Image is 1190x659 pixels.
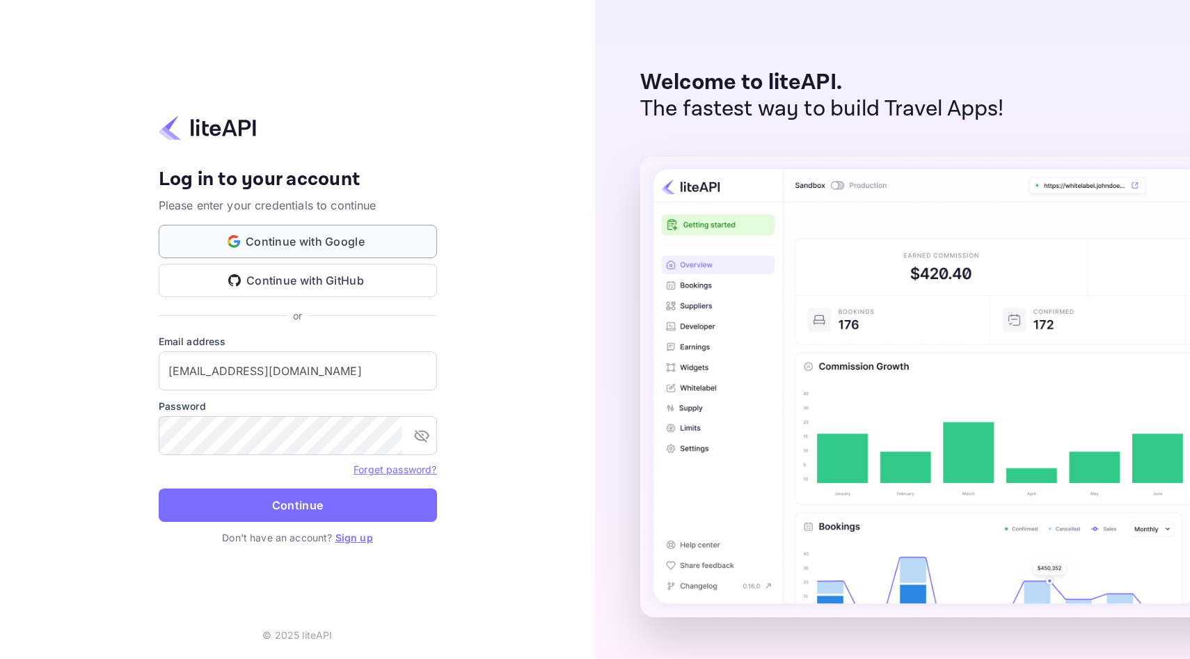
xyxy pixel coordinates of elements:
p: Please enter your credentials to continue [159,197,437,214]
button: Continue [159,489,437,522]
a: Sign up [335,532,373,543]
input: Enter your email address [159,351,437,390]
img: liteapi [159,114,256,141]
p: Don't have an account? [159,530,437,545]
label: Email address [159,334,437,349]
button: Continue with Google [159,225,437,258]
h4: Log in to your account [159,168,437,192]
p: Welcome to liteAPI. [640,70,1004,96]
p: © 2025 liteAPI [262,628,332,642]
a: Forget password? [354,463,436,475]
p: The fastest way to build Travel Apps! [640,96,1004,122]
button: toggle password visibility [408,422,436,450]
p: or [293,308,302,323]
button: Continue with GitHub [159,264,437,297]
label: Password [159,399,437,413]
a: Forget password? [354,462,436,476]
